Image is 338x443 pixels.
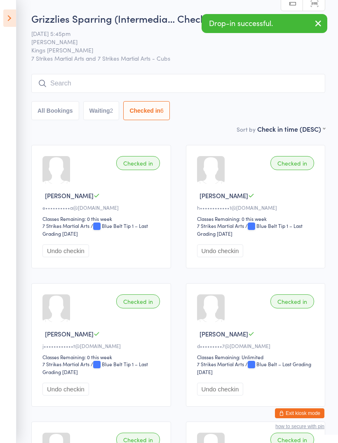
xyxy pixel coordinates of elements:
label: Sort by [237,125,256,133]
span: [PERSON_NAME] [200,191,248,200]
button: how to secure with pin [275,424,324,429]
div: Drop-in successful. [202,14,327,33]
div: 2 [110,107,113,114]
button: Undo checkin [42,244,89,257]
button: All Bookings [31,101,79,120]
button: Exit kiosk mode [275,408,324,418]
button: Undo checkin [197,244,244,257]
span: [DATE] 5:45pm [31,29,312,38]
div: d•••••••••7@[DOMAIN_NAME] [197,342,317,349]
div: Check in time (DESC) [257,124,325,133]
div: Checked in [116,294,160,308]
div: 6 [160,107,164,114]
span: Kings [PERSON_NAME] [31,46,312,54]
h2: Grizzlies Sparring (Intermedia… Check-in [31,12,325,25]
div: Classes Remaining: 0 this week [42,353,162,360]
span: [PERSON_NAME] [45,191,94,200]
button: Checked in6 [123,101,170,120]
span: [PERSON_NAME] [200,329,248,338]
div: 7 Strikes Martial Arts [197,222,244,229]
span: 7 Strikes Martial Arts and 7 Strikes Martial Arts - Cubs [31,54,325,62]
div: Checked in [116,156,160,170]
button: Waiting2 [83,101,120,120]
div: 7 Strikes Martial Arts [42,360,89,367]
div: 7 Strikes Martial Arts [197,360,244,367]
div: e••••••••••a@[DOMAIN_NAME] [42,204,162,211]
input: Search [31,74,325,93]
span: [PERSON_NAME] [45,329,94,338]
div: Checked in [270,294,314,308]
div: Classes Remaining: 0 this week [42,215,162,222]
button: Undo checkin [197,383,244,396]
div: Classes Remaining: 0 this week [197,215,317,222]
div: Classes Remaining: Unlimited [197,353,317,360]
div: h••••••••••••1@[DOMAIN_NAME] [197,204,317,211]
span: [PERSON_NAME] [31,38,312,46]
div: j••••••••••••t@[DOMAIN_NAME] [42,342,162,349]
button: Undo checkin [42,383,89,396]
div: Checked in [270,156,314,170]
div: 7 Strikes Martial Arts [42,222,89,229]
